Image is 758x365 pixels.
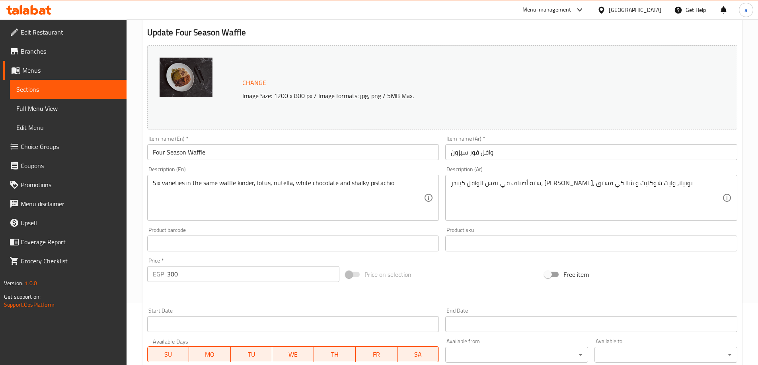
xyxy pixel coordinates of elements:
button: TH [314,346,356,362]
span: Menus [22,66,120,75]
button: FR [356,346,398,362]
span: TU [234,349,269,360]
span: FR [359,349,394,360]
button: Change [239,75,269,91]
input: Enter name Ar [445,144,737,160]
button: TU [231,346,273,362]
div: Menu-management [522,5,571,15]
a: Edit Menu [10,118,127,137]
input: Enter name En [147,144,439,160]
h2: Update Four Season Waffle [147,27,737,39]
a: Choice Groups [3,137,127,156]
span: Change [242,77,266,89]
span: SA [401,349,436,360]
span: Grocery Checklist [21,256,120,266]
span: Version: [4,278,23,288]
p: Image Size: 1200 x 800 px / Image formats: jpg, png / 5MB Max. [239,91,663,100]
a: Sections [10,80,127,99]
span: Coverage Report [21,237,120,247]
a: Menus [3,61,127,80]
span: Price on selection [364,270,411,279]
span: MO [192,349,228,360]
a: Menu disclaimer [3,194,127,213]
div: ​ [594,347,737,363]
span: Menu disclaimer [21,199,120,209]
button: SU [147,346,189,362]
span: a [744,6,747,14]
div: ​ [445,347,588,363]
span: 1.0.0 [25,278,37,288]
input: Please enter price [167,266,340,282]
a: Branches [3,42,127,61]
span: TH [317,349,353,360]
span: Sections [16,85,120,94]
a: Full Menu View [10,99,127,118]
input: Please enter product sku [445,236,737,251]
button: MO [189,346,231,362]
span: Promotions [21,180,120,189]
a: Promotions [3,175,127,194]
a: Edit Restaurant [3,23,127,42]
span: Upsell [21,218,120,228]
a: Support.OpsPlatform [4,299,55,310]
textarea: Six varieties in the same waffle kinder, lotus, nutella, white chocolate and shalky pistachio [153,179,424,217]
input: Please enter product barcode [147,236,439,251]
span: Get support on: [4,292,41,302]
span: Choice Groups [21,142,120,151]
div: [GEOGRAPHIC_DATA] [609,6,661,14]
span: Edit Restaurant [21,27,120,37]
a: Coverage Report [3,232,127,251]
span: Free item [563,270,589,279]
button: SA [398,346,439,362]
span: Branches [21,46,120,56]
a: Coupons [3,156,127,175]
span: Edit Menu [16,123,120,132]
button: WE [272,346,314,362]
img: mmw_638279970603663928 [160,58,212,97]
textarea: ستة أصناف في نفس الوافل كيندر، [PERSON_NAME]، نوتيلا، وايت شوكليت و شالكي فستق [451,179,722,217]
a: Upsell [3,213,127,232]
span: Coupons [21,161,120,170]
p: EGP [153,269,164,279]
span: Full Menu View [16,104,120,113]
span: SU [151,349,186,360]
span: WE [275,349,311,360]
a: Grocery Checklist [3,251,127,270]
